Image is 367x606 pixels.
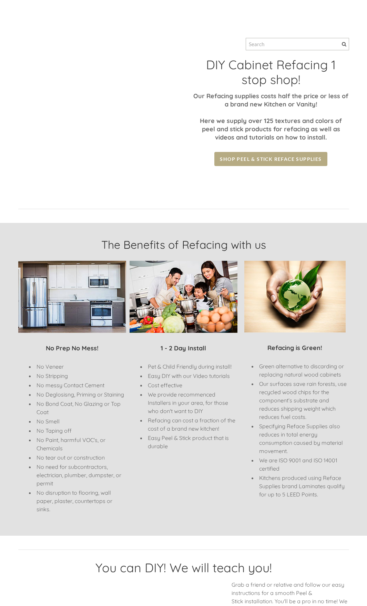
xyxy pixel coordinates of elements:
font: The Benefits of Refacing with us [101,238,266,251]
li: No Deglosisng, Priming or Staining [35,390,126,399]
strong: Refacing is Green! [267,344,322,352]
li: Specifying Reface Supplies also reduces in total energy consumption caused by material movement. [257,422,349,455]
li: No Smell [35,417,126,425]
img: Picture [18,261,126,333]
li: No Veneer [35,362,126,371]
li: ​Refacing can cost a fraction of the cost of a brand new kitchen! [146,416,237,433]
strong: 1 - 2 Day Install [161,344,206,352]
li: Pet & Child Friendly during install! [146,362,237,371]
li: No Bond Coat, No Glazing or Top Coat [35,400,126,416]
li: Kitchens produced using Reface Supplies brand Laminates qualify for up to 5 LEED Points. [257,474,349,499]
li: No messy Contact Cement [35,381,126,389]
li: Easy Peel & Stick product that is durable [146,434,237,450]
li: Our surfaces save rain forests, use recycled wood chips for the component’s substrate and reduces... [257,380,349,421]
li: Green alternative to discarding or replacing natural wood cabinets​ [257,362,349,379]
li: We provide recommenced Installers in your area, for those who don't want to DIY [146,390,237,415]
font: Here we supply over 125 textures and colors of peel and stick products for refacing as well as vi... [200,117,342,141]
a: Shop Peel & Stick Reface Supplies [214,152,327,166]
li: No need for subcontractors, electrician, plumber, dumpster, or permit [35,463,126,487]
li: We are ISO 9001 and ISO 14001 certified [257,456,349,473]
h2: You can DIY! We will teach you! [18,560,349,580]
input: Search [246,38,349,50]
li: No disruption to flooring, wall paper, plaster, countertops or sinks. [35,489,126,513]
span: Search [342,42,346,47]
strong: No Prep No Mess! [46,344,99,352]
li: Easy DIY with our Video tutorials [146,372,237,380]
img: Picture [130,261,237,333]
font: Our Refacing supplies costs half the price or less of a brand new Kitchen or Vanity! [193,92,348,108]
li: No Stripping [35,372,126,380]
li: No tear out or construction [35,453,126,462]
li: No Paint, harmful VOC's, or Chemicals [35,436,126,452]
img: Picture [244,261,346,332]
h2: DIY Cabinet Refacing 1 stop shop! [193,57,349,92]
li: Cost effective​ [146,381,237,389]
li: No Taping off [35,427,126,435]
